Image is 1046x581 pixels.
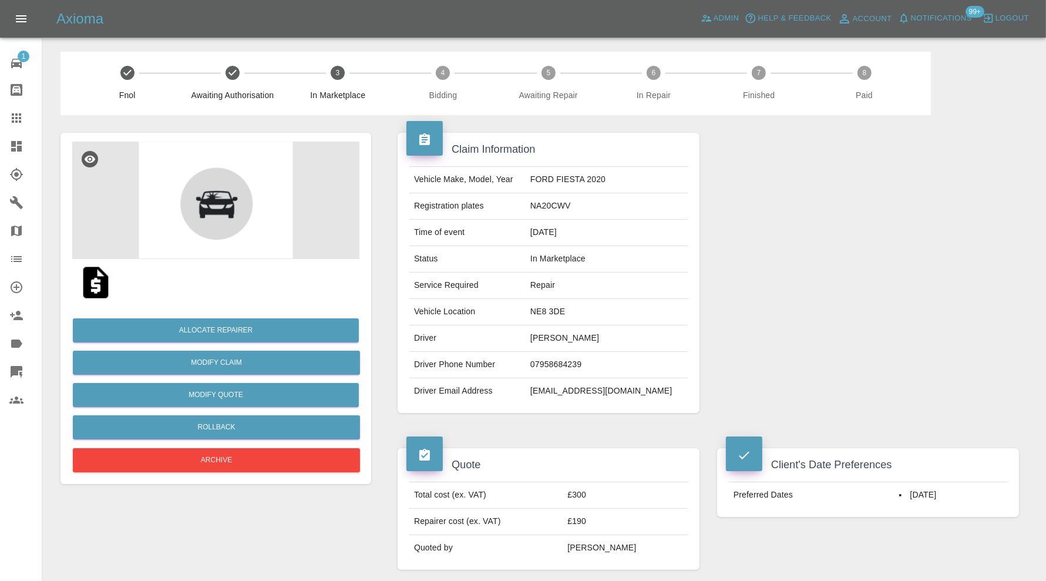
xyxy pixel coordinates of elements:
[73,351,360,375] a: Modify Claim
[409,299,526,325] td: Vehicle Location
[409,246,526,273] td: Status
[835,9,895,28] a: Account
[546,69,550,77] text: 5
[758,12,831,25] span: Help & Feedback
[441,69,445,77] text: 4
[77,264,115,301] img: qt_1SIV2PA4aDea5wMjrTx2gLsx
[911,12,972,25] span: Notifications
[563,509,688,535] td: £190
[7,5,35,33] button: Open drawer
[18,51,29,62] span: 1
[406,457,691,473] h4: Quote
[526,220,688,246] td: [DATE]
[409,352,526,378] td: Driver Phone Number
[409,378,526,404] td: Driver Email Address
[409,535,563,561] td: Quoted by
[895,9,975,28] button: Notifications
[563,535,688,561] td: [PERSON_NAME]
[698,9,742,28] a: Admin
[336,69,340,77] text: 3
[652,69,656,77] text: 6
[56,9,103,28] h5: Axioma
[729,482,894,508] td: Preferred Dates
[409,167,526,193] td: Vehicle Make, Model, Year
[73,415,360,439] button: Rollback
[526,246,688,273] td: In Marketplace
[816,89,912,101] span: Paid
[409,220,526,246] td: Time of event
[409,193,526,220] td: Registration plates
[290,89,386,101] span: In Marketplace
[711,89,807,101] span: Finished
[409,273,526,299] td: Service Required
[526,352,688,378] td: 07958684239
[73,318,359,342] button: Allocate Repairer
[980,9,1032,28] button: Logout
[606,89,701,101] span: In Repair
[995,12,1029,25] span: Logout
[79,89,175,101] span: Fnol
[526,378,688,404] td: [EMAIL_ADDRESS][DOMAIN_NAME]
[395,89,491,101] span: Bidding
[72,142,359,259] img: defaultCar-C0N0gyFo.png
[409,325,526,352] td: Driver
[853,12,892,26] span: Account
[563,482,688,509] td: £300
[73,448,360,472] button: Archive
[526,193,688,220] td: NA20CWV
[757,69,761,77] text: 7
[966,6,984,18] span: 99+
[862,69,866,77] text: 8
[409,509,563,535] td: Repairer cost (ex. VAT)
[406,142,691,157] h4: Claim Information
[742,9,834,28] button: Help & Feedback
[526,325,688,352] td: [PERSON_NAME]
[184,89,280,101] span: Awaiting Authorisation
[73,383,359,407] button: Modify Quote
[409,482,563,509] td: Total cost (ex. VAT)
[526,299,688,325] td: NE8 3DE
[526,167,688,193] td: FORD FIESTA 2020
[500,89,596,101] span: Awaiting Repair
[526,273,688,299] td: Repair
[726,457,1010,473] h4: Client's Date Preferences
[714,12,739,25] span: Admin
[899,489,1003,501] li: [DATE]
